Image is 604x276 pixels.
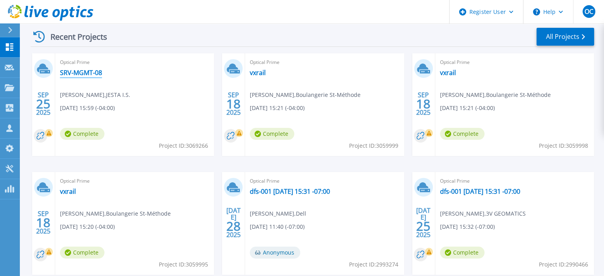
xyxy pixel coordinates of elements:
[159,141,208,150] span: Project ID: 3069266
[440,177,589,185] span: Optical Prime
[416,89,431,118] div: SEP 2025
[250,91,361,99] span: [PERSON_NAME] , Boulangerie St-Méthode
[250,69,266,77] a: vxrail
[250,177,399,185] span: Optical Prime
[416,223,430,230] span: 25
[60,104,115,112] span: [DATE] 15:59 (-04:00)
[36,89,51,118] div: SEP 2025
[226,223,241,230] span: 28
[60,69,102,77] a: SRV-MGMT-08
[416,100,430,107] span: 18
[226,208,241,237] div: [DATE] 2025
[60,209,171,218] span: [PERSON_NAME] , Boulangerie St-Méthode
[440,91,551,99] span: [PERSON_NAME] , Boulangerie St-Méthode
[440,104,495,112] span: [DATE] 15:21 (-04:00)
[226,89,241,118] div: SEP 2025
[60,187,76,195] a: vxrail
[539,260,588,269] span: Project ID: 2990466
[416,208,431,237] div: [DATE] 2025
[60,222,115,231] span: [DATE] 15:20 (-04:00)
[159,260,208,269] span: Project ID: 3059995
[36,208,51,237] div: SEP 2025
[584,8,593,15] span: OC
[60,91,130,99] span: [PERSON_NAME] , JESTA I.S.
[440,187,520,195] a: dfs-001 [DATE] 15:31 -07:00
[536,28,594,46] a: All Projects
[440,69,456,77] a: vxrail
[440,222,495,231] span: [DATE] 15:32 (-07:00)
[250,209,306,218] span: [PERSON_NAME] , Dell
[539,141,588,150] span: Project ID: 3059998
[250,222,305,231] span: [DATE] 11:40 (-07:00)
[60,58,209,67] span: Optical Prime
[36,100,50,107] span: 25
[36,219,50,226] span: 18
[440,128,484,140] span: Complete
[250,104,305,112] span: [DATE] 15:21 (-04:00)
[250,187,330,195] a: dfs-001 [DATE] 15:31 -07:00
[440,209,526,218] span: [PERSON_NAME] , 3V GEOMATICS
[60,177,209,185] span: Optical Prime
[440,58,589,67] span: Optical Prime
[349,260,398,269] span: Project ID: 2993274
[250,247,300,259] span: Anonymous
[226,100,241,107] span: 18
[60,247,104,259] span: Complete
[440,247,484,259] span: Complete
[250,128,294,140] span: Complete
[349,141,398,150] span: Project ID: 3059999
[31,27,118,46] div: Recent Projects
[250,58,399,67] span: Optical Prime
[60,128,104,140] span: Complete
